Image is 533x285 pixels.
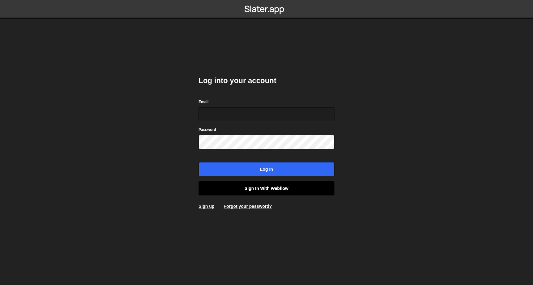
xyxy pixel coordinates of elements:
[224,204,272,209] a: Forgot your password?
[199,181,334,195] a: Sign in with Webflow
[199,99,208,105] label: Email
[199,204,214,209] a: Sign up
[199,162,334,176] input: Log in
[199,76,334,86] h2: Log into your account
[199,127,216,133] label: Password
